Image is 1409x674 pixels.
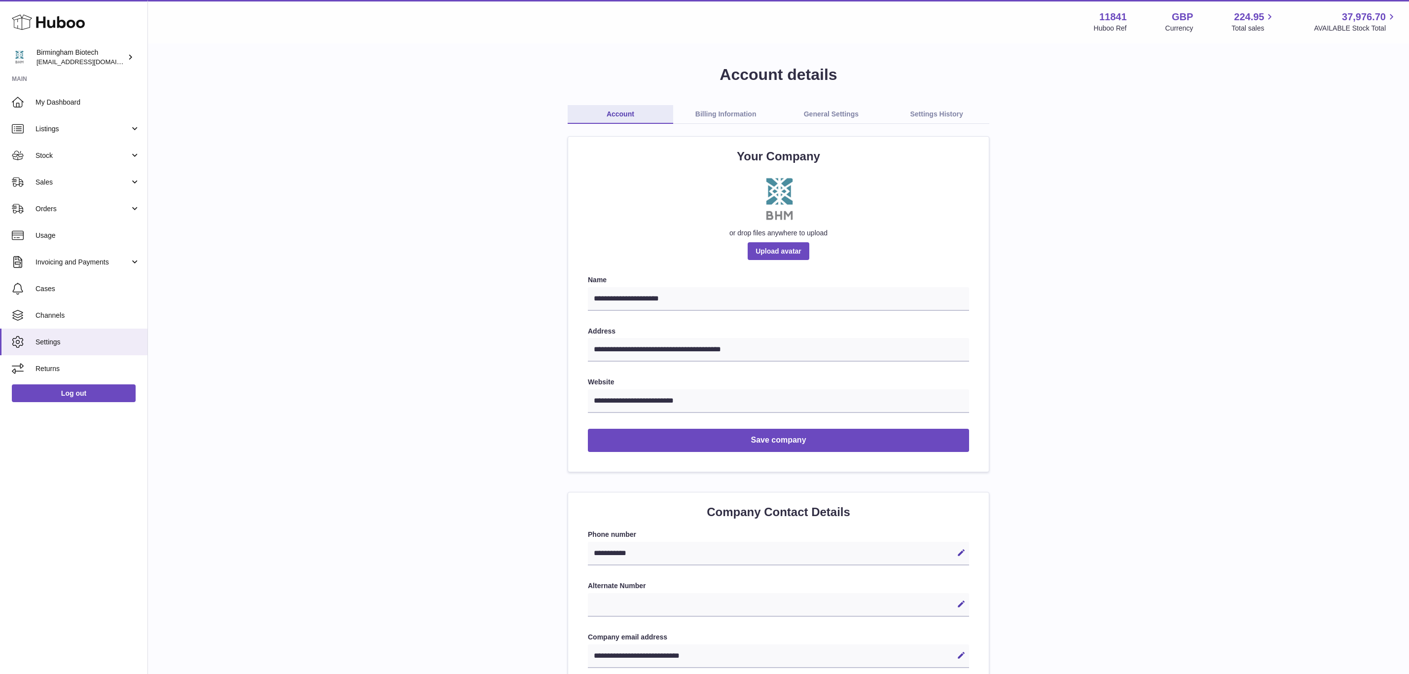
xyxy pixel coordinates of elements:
img: D181CB5F-A12E-42D8-A0DD-2D2D5794909D.jpeg [754,175,803,224]
span: Listings [36,124,130,134]
span: Returns [36,364,140,374]
a: Settings History [884,105,989,124]
span: Channels [36,311,140,320]
span: Orders [36,204,130,214]
div: Currency [1165,24,1193,33]
img: internalAdmin-11841@internal.huboo.com [12,50,27,65]
div: Huboo Ref [1094,24,1127,33]
div: Birmingham Biotech [36,48,125,67]
button: Save company [588,429,969,452]
strong: GBP [1172,10,1193,24]
span: 37,976.70 [1342,10,1386,24]
a: Account [568,105,673,124]
span: My Dashboard [36,98,140,107]
label: Name [588,275,969,285]
div: or drop files anywhere to upload [588,228,969,238]
span: Invoicing and Payments [36,258,130,267]
span: 224.95 [1234,10,1264,24]
span: Sales [36,178,130,187]
label: Company email address [588,633,969,642]
a: Billing Information [673,105,779,124]
a: General Settings [779,105,884,124]
span: Stock [36,151,130,160]
span: Cases [36,284,140,294]
label: Address [588,327,969,336]
label: Alternate Number [588,581,969,591]
label: Website [588,377,969,387]
h2: Your Company [588,149,969,164]
span: [EMAIL_ADDRESS][DOMAIN_NAME] [36,58,145,66]
a: 37,976.70 AVAILABLE Stock Total [1314,10,1397,33]
label: Phone number [588,530,969,539]
a: Log out [12,384,136,402]
span: Total sales [1231,24,1275,33]
span: AVAILABLE Stock Total [1314,24,1397,33]
span: Settings [36,337,140,347]
h1: Account details [164,64,1393,85]
h2: Company Contact Details [588,504,969,520]
a: 224.95 Total sales [1231,10,1275,33]
span: Upload avatar [748,242,809,260]
strong: 11841 [1099,10,1127,24]
span: Usage [36,231,140,240]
